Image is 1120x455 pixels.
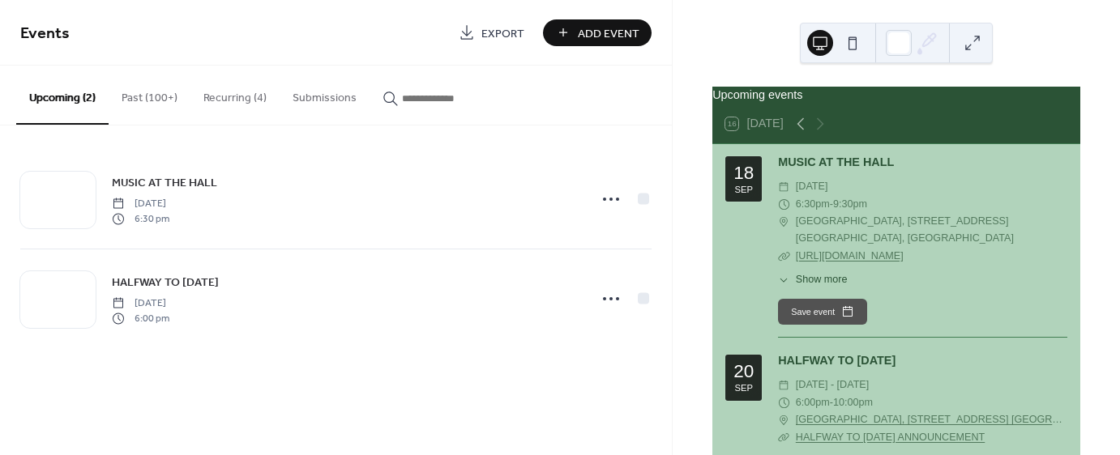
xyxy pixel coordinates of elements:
[796,411,1067,428] a: [GEOGRAPHIC_DATA], [STREET_ADDRESS] [GEOGRAPHIC_DATA], [GEOGRAPHIC_DATA]
[778,429,789,446] div: ​
[830,394,833,411] span: -
[778,354,896,367] a: HALFWAY TO [DATE]
[16,66,109,125] button: Upcoming (2)
[733,164,754,183] div: 18
[112,175,217,192] span: MUSIC AT THE HALL
[712,87,1080,104] div: Upcoming events
[112,211,169,226] span: 6:30 pm
[778,178,789,195] div: ​
[280,66,370,123] button: Submissions
[796,394,830,411] span: 6:00pm
[734,185,753,194] div: Sep
[112,296,169,311] span: [DATE]
[447,19,536,46] a: Export
[778,411,789,428] div: ​
[778,213,789,230] div: ​
[578,25,639,42] span: Add Event
[778,196,789,213] div: ​
[833,394,873,411] span: 10:00pm
[112,197,169,211] span: [DATE]
[778,394,789,411] div: ​
[796,196,830,213] span: 6:30pm
[778,299,867,325] button: Save event
[833,196,867,213] span: 9:30pm
[796,376,870,393] span: [DATE] - [DATE]
[778,272,789,287] div: ​
[733,363,754,381] div: 20
[778,376,789,393] div: ​
[190,66,280,123] button: Recurring (4)
[734,384,753,393] div: Sep
[796,213,1067,248] span: [GEOGRAPHIC_DATA], [STREET_ADDRESS] [GEOGRAPHIC_DATA], [GEOGRAPHIC_DATA]
[778,248,789,265] div: ​
[830,196,833,213] span: -
[796,272,848,287] span: Show more
[109,66,190,123] button: Past (100+)
[778,155,894,168] a: MUSIC AT THE HALL
[112,274,219,291] span: HALFWAY TO [DATE]
[543,19,652,46] button: Add Event
[481,25,524,42] span: Export
[112,173,217,192] a: MUSIC AT THE HALL
[796,178,828,195] span: [DATE]
[20,18,70,49] span: Events
[796,432,985,443] a: HALFWAY TO [DATE] ANNOUNCEMENT
[112,311,169,325] span: 6:00 pm
[796,250,904,262] a: [URL][DOMAIN_NAME]
[112,273,219,291] a: HALFWAY TO [DATE]
[778,272,847,287] button: ​Show more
